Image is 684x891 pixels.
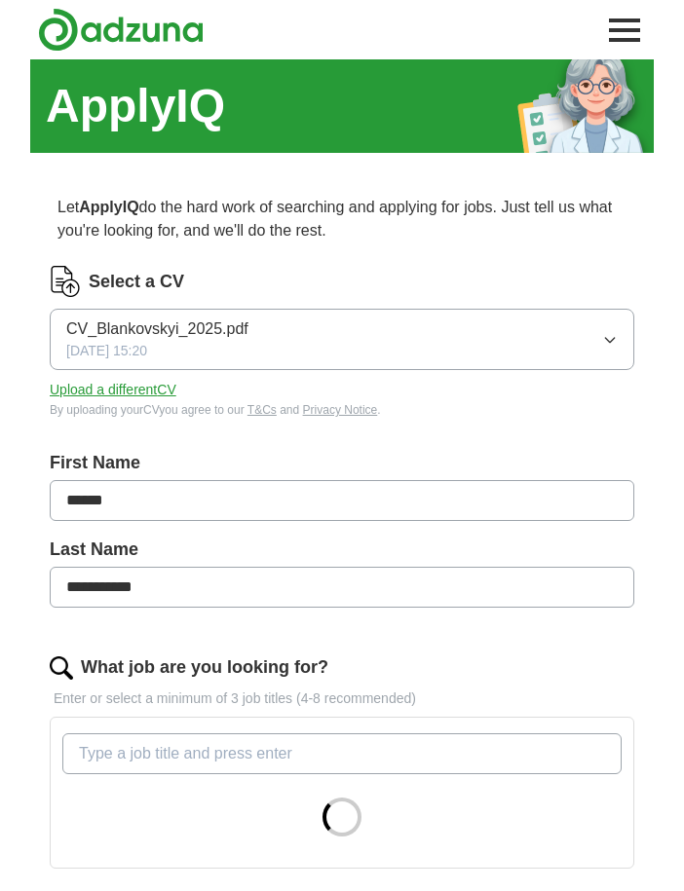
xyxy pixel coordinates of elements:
[79,199,138,215] strong: ApplyIQ
[62,733,622,774] input: Type a job title and press enter
[50,537,634,563] label: Last Name
[50,380,176,400] button: Upload a differentCV
[50,188,634,250] p: Let do the hard work of searching and applying for jobs. Just tell us what you're looking for, an...
[247,403,277,417] a: T&Cs
[50,309,634,370] button: CV_Blankovskyi_2025.pdf[DATE] 15:20
[81,654,328,681] label: What job are you looking for?
[50,450,634,476] label: First Name
[603,9,646,52] button: Toggle main navigation menu
[38,8,204,52] img: Adzuna logo
[89,269,184,295] label: Select a CV
[50,656,73,680] img: search.png
[66,341,147,361] span: [DATE] 15:20
[50,266,81,297] img: CV Icon
[66,317,248,341] span: CV_Blankovskyi_2025.pdf
[50,401,634,419] div: By uploading your CV you agree to our and .
[50,688,634,709] p: Enter or select a minimum of 3 job titles (4-8 recommended)
[303,403,378,417] a: Privacy Notice
[46,71,225,141] h1: ApplyIQ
